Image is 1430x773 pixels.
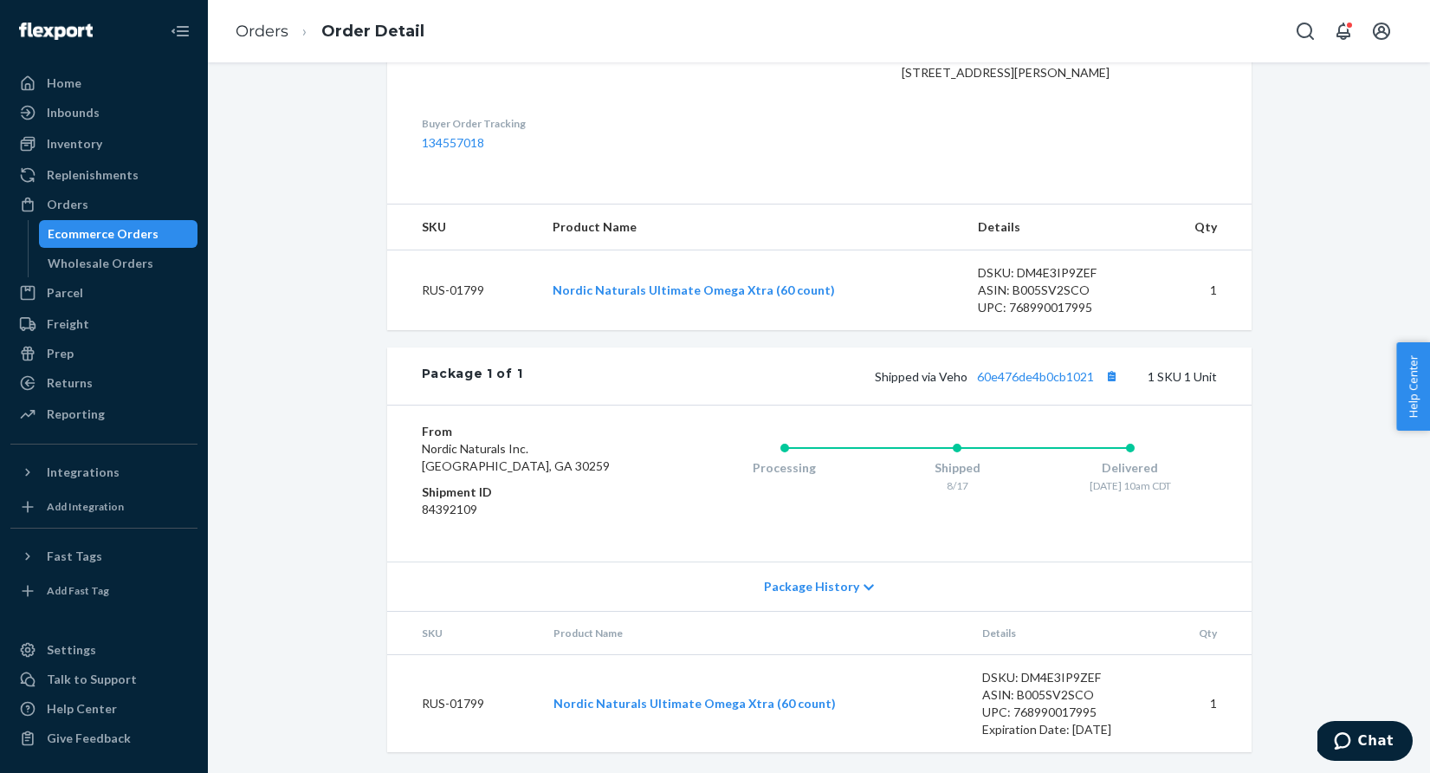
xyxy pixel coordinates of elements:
th: Product Name [539,205,964,250]
div: Integrations [47,464,120,481]
div: Settings [47,641,96,659]
button: Close Navigation [163,14,197,49]
a: Help Center [10,695,197,723]
td: RUS-01799 [387,250,539,331]
div: Expiration Date: [DATE] [982,721,1145,738]
a: Add Fast Tag [10,577,197,605]
a: Parcel [10,279,197,307]
th: Qty [1159,612,1251,655]
dt: Buyer Order Tracking [422,116,653,131]
div: DSKU: DM4E3IP9ZEF [978,264,1141,282]
div: DSKU: DM4E3IP9ZEF [982,669,1145,686]
th: Qty [1154,205,1251,250]
dd: 84392109 [422,501,629,518]
div: Fast Tags [47,548,102,565]
div: Wholesale Orders [48,255,153,272]
div: Home [47,75,81,92]
button: Fast Tags [10,542,197,570]
a: Reporting [10,400,197,428]
a: Orders [236,22,288,41]
button: Open notifications [1326,14,1361,49]
div: ASIN: B005SV2SCO [978,282,1141,299]
div: Shipped [870,459,1044,477]
dt: Shipment ID [422,484,629,501]
div: Delivered [1044,459,1217,477]
div: [DATE] 10am CDT [1044,478,1217,493]
div: Orders [47,196,88,213]
th: Details [968,612,1159,655]
a: Freight [10,310,197,338]
button: Integrations [10,458,197,486]
span: Shipped via Veho [875,369,1123,384]
img: Flexport logo [19,23,93,40]
div: Reporting [47,406,105,423]
th: Product Name [540,612,968,655]
div: 8/17 [870,478,1044,493]
ol: breadcrumbs [222,6,438,57]
div: Replenishments [47,166,139,184]
a: Add Integration [10,493,197,521]
a: Inventory [10,130,197,158]
div: Give Feedback [47,730,131,747]
td: 1 [1159,655,1251,753]
a: Inbounds [10,99,197,127]
div: Processing [698,459,871,477]
a: Nordic Naturals Ultimate Omega Xtra (60 count) [553,283,835,297]
a: Prep [10,340,197,367]
a: Order Detail [321,22,424,41]
th: SKU [387,205,539,250]
a: Settings [10,636,197,664]
div: 1 SKU 1 Unit [522,365,1216,387]
div: Inbounds [47,104,100,121]
div: Ecommerce Orders [48,225,159,243]
a: 134557018 [422,135,484,150]
button: Give Feedback [10,724,197,752]
button: Talk to Support [10,666,197,693]
th: Details [964,205,1155,250]
button: Open Search Box [1288,14,1323,49]
div: UPC: 768990017995 [982,704,1145,721]
td: 1 [1154,250,1251,331]
div: Talk to Support [47,671,137,688]
a: 60e476de4b0cb1021 [977,369,1094,384]
a: Returns [10,369,197,397]
div: UPC: 768990017995 [978,299,1141,316]
a: Orders [10,191,197,218]
th: SKU [387,612,540,655]
iframe: Opens a widget where you can chat to one of our agents [1317,721,1413,764]
div: Prep [47,345,74,362]
div: Returns [47,374,93,392]
div: Help Center [47,700,117,718]
span: Nordic Naturals Inc. [GEOGRAPHIC_DATA], GA 30259 [422,441,610,473]
div: Package 1 of 1 [422,365,523,387]
button: Copy tracking number [1101,365,1123,387]
div: Freight [47,315,89,333]
a: Wholesale Orders [39,250,198,277]
div: ASIN: B005SV2SCO [982,686,1145,704]
a: Nordic Naturals Ultimate Omega Xtra (60 count) [553,696,836,711]
a: Home [10,69,197,97]
a: Ecommerce Orders [39,220,198,248]
span: Package History [764,578,859,595]
div: Inventory [47,135,102,153]
button: Open account menu [1364,14,1399,49]
div: Parcel [47,284,83,302]
button: Help Center [1396,342,1430,431]
div: Add Integration [47,499,124,514]
td: RUS-01799 [387,655,540,753]
div: Add Fast Tag [47,583,109,598]
a: Replenishments [10,161,197,189]
dt: From [422,423,629,440]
